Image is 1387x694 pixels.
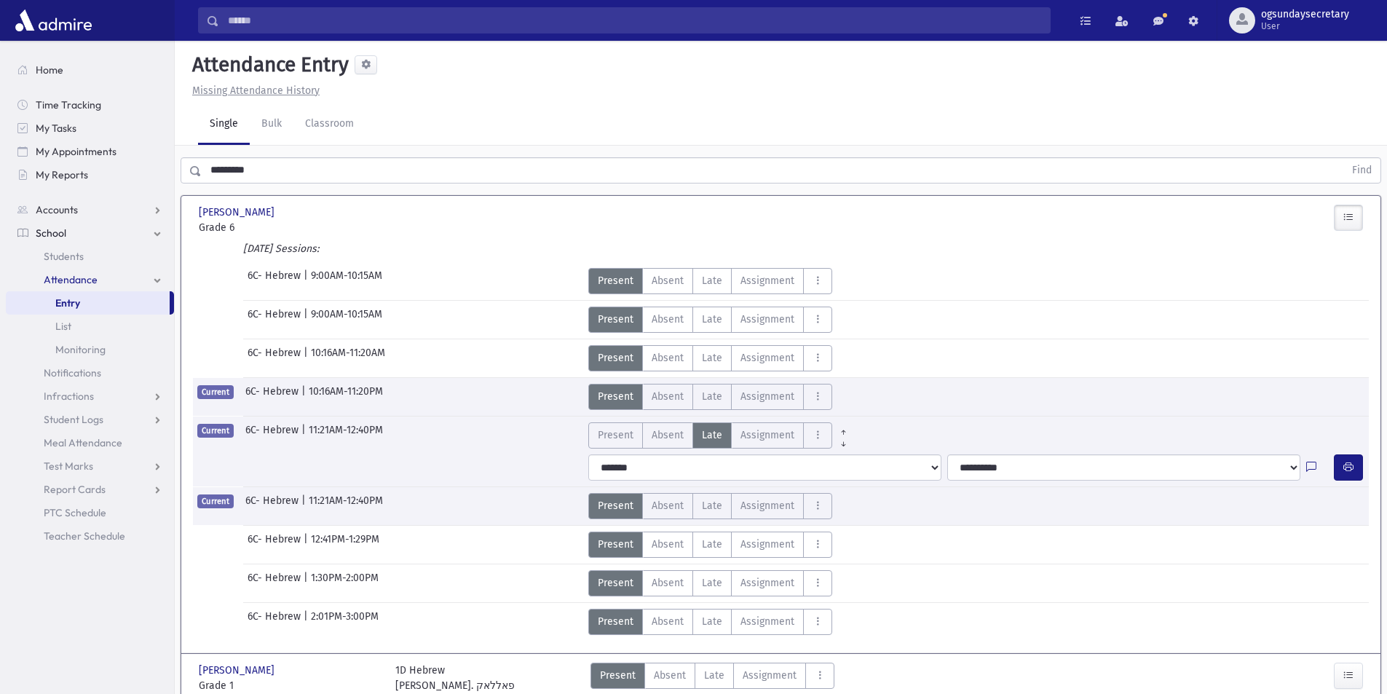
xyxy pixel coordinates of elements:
[6,454,174,478] a: Test Marks
[740,389,794,404] span: Assignment
[248,609,304,635] span: 6C- Hebrew
[6,117,174,140] a: My Tasks
[832,434,855,446] a: All Later
[36,226,66,240] span: School
[6,198,174,221] a: Accounts
[600,668,636,683] span: Present
[186,52,349,77] h5: Attendance Entry
[44,390,94,403] span: Infractions
[311,532,379,558] span: 12:41PM-1:29PM
[652,389,684,404] span: Absent
[309,422,383,449] span: 11:21AM-12:40PM
[293,104,365,145] a: Classroom
[702,537,722,552] span: Late
[598,614,633,629] span: Present
[248,307,304,333] span: 6C- Hebrew
[6,338,174,361] a: Monitoring
[588,532,832,558] div: AttTypes
[598,350,633,366] span: Present
[309,384,383,410] span: 10:16AM-11:20PM
[197,385,234,399] span: Current
[740,350,794,366] span: Assignment
[598,312,633,327] span: Present
[199,220,381,235] span: Grade 6
[6,140,174,163] a: My Appointments
[704,668,724,683] span: Late
[199,663,277,678] span: [PERSON_NAME]
[301,493,309,519] span: |
[199,205,277,220] span: [PERSON_NAME]
[588,384,832,410] div: AttTypes
[702,498,722,513] span: Late
[55,320,71,333] span: List
[652,498,684,513] span: Absent
[652,350,684,366] span: Absent
[702,575,722,591] span: Late
[740,537,794,552] span: Assignment
[44,250,84,263] span: Students
[6,58,174,82] a: Home
[6,268,174,291] a: Attendance
[6,478,174,501] a: Report Cards
[311,570,379,596] span: 1:30PM-2:00PM
[702,312,722,327] span: Late
[740,427,794,443] span: Assignment
[301,422,309,449] span: |
[652,312,684,327] span: Absent
[6,361,174,385] a: Notifications
[588,268,832,294] div: AttTypes
[654,668,686,683] span: Absent
[652,537,684,552] span: Absent
[588,422,855,449] div: AttTypes
[598,273,633,288] span: Present
[248,532,304,558] span: 6C- Hebrew
[36,203,78,216] span: Accounts
[598,575,633,591] span: Present
[702,273,722,288] span: Late
[186,84,320,97] a: Missing Attendance History
[44,413,103,426] span: Student Logs
[304,570,311,596] span: |
[197,494,234,508] span: Current
[245,422,301,449] span: 6C- Hebrew
[248,268,304,294] span: 6C- Hebrew
[44,460,93,473] span: Test Marks
[6,315,174,338] a: List
[702,427,722,443] span: Late
[219,7,1050,33] input: Search
[44,506,106,519] span: PTC Schedule
[309,493,383,519] span: 11:21AM-12:40PM
[1261,9,1349,20] span: ogsundaysecretary
[44,273,98,286] span: Attendance
[588,307,832,333] div: AttTypes
[304,532,311,558] span: |
[740,575,794,591] span: Assignment
[44,483,106,496] span: Report Cards
[304,268,311,294] span: |
[6,163,174,186] a: My Reports
[311,609,379,635] span: 2:01PM-3:00PM
[199,678,381,693] span: Grade 1
[36,168,88,181] span: My Reports
[6,431,174,454] a: Meal Attendance
[36,63,63,76] span: Home
[6,385,174,408] a: Infractions
[245,493,301,519] span: 6C- Hebrew
[740,312,794,327] span: Assignment
[598,427,633,443] span: Present
[198,104,250,145] a: Single
[6,93,174,117] a: Time Tracking
[248,570,304,596] span: 6C- Hebrew
[1343,158,1380,183] button: Find
[248,345,304,371] span: 6C- Hebrew
[702,389,722,404] span: Late
[44,366,101,379] span: Notifications
[36,98,101,111] span: Time Tracking
[304,609,311,635] span: |
[44,529,125,543] span: Teacher Schedule
[702,614,722,629] span: Late
[6,501,174,524] a: PTC Schedule
[1261,20,1349,32] span: User
[301,384,309,410] span: |
[6,524,174,548] a: Teacher Schedule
